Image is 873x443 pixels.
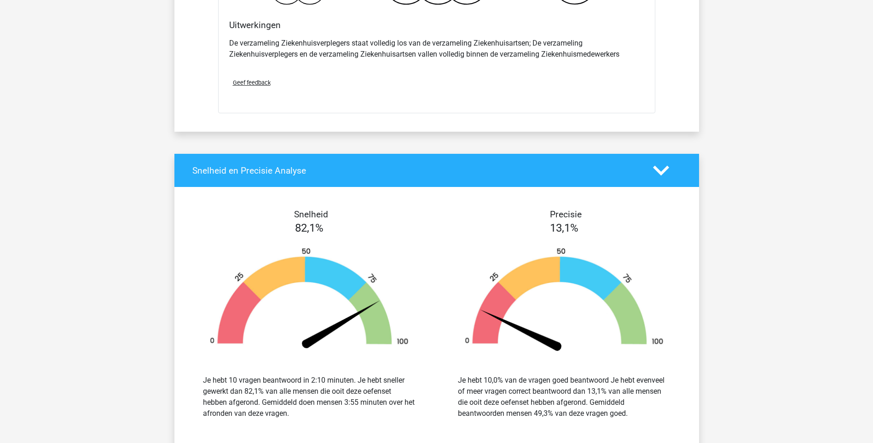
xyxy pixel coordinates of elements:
h4: Uitwerkingen [229,20,644,30]
span: Geef feedback [233,79,271,86]
h4: Precisie [447,209,685,220]
span: 82,1% [295,221,324,234]
span: 13,1% [550,221,578,234]
img: 13.ba05d5f6e9a3.png [451,247,678,353]
div: Je hebt 10,0% van de vragen goed beantwoord Je hebt evenveel of meer vragen correct beantwoord da... [458,375,671,419]
h4: Snelheid [192,209,430,220]
div: Je hebt 10 vragen beantwoord in 2:10 minuten. Je hebt sneller gewerkt dan 82,1% van alle mensen d... [203,375,416,419]
img: 82.0790d660cc64.png [196,247,423,353]
p: De verzameling Ziekenhuisverplegers staat volledig los van de verzameling Ziekenhuisartsen; De ve... [229,38,644,60]
h4: Snelheid en Precisie Analyse [192,165,639,176]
